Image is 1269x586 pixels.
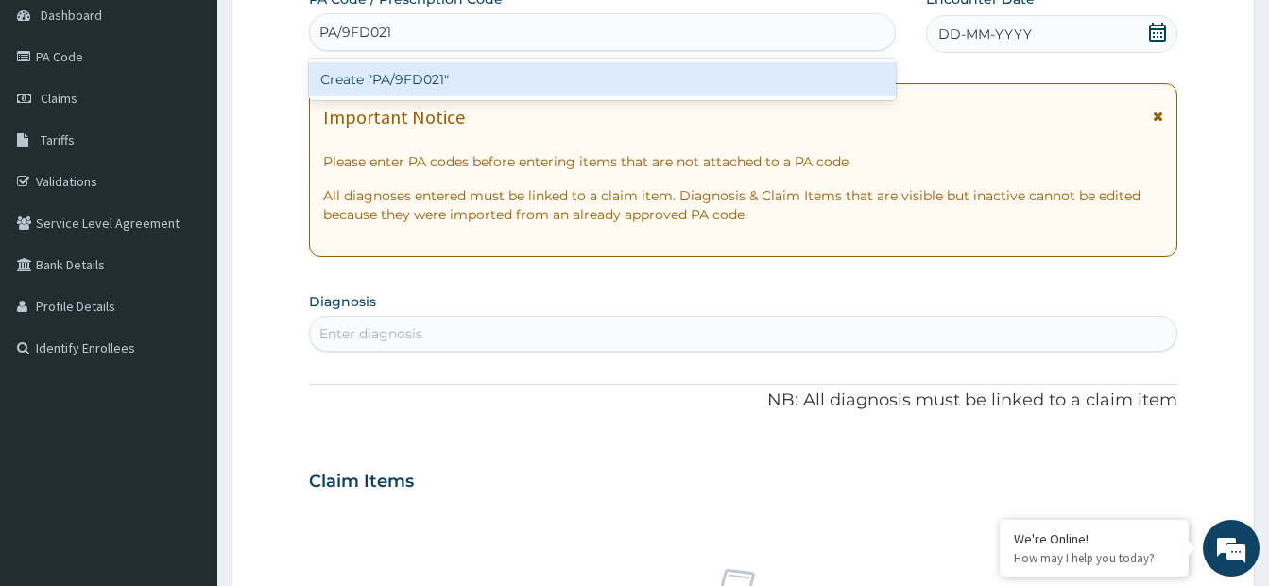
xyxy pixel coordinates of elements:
label: Diagnosis [309,292,376,311]
p: Please enter PA codes before entering items that are not attached to a PA code [323,152,1163,171]
p: All diagnoses entered must be linked to a claim item. Diagnosis & Claim Items that are visible bu... [323,186,1163,224]
p: NB: All diagnosis must be linked to a claim item [309,388,1177,413]
span: Dashboard [41,7,102,24]
span: We're online! [110,174,261,365]
div: Minimize live chat window [310,9,355,55]
div: Create "PA/9FD021" [309,62,896,96]
img: d_794563401_company_1708531726252_794563401 [35,95,77,142]
p: How may I help you today? [1014,550,1175,566]
textarea: Type your message and hit 'Enter' [9,388,360,454]
div: Enter diagnosis [319,324,422,343]
span: Claims [41,90,77,107]
span: Tariffs [41,131,75,148]
div: Chat with us now [98,106,317,130]
h3: Claim Items [309,472,414,492]
h1: Important Notice [323,107,465,128]
span: DD-MM-YYYY [938,25,1032,43]
div: We're Online! [1014,530,1175,547]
